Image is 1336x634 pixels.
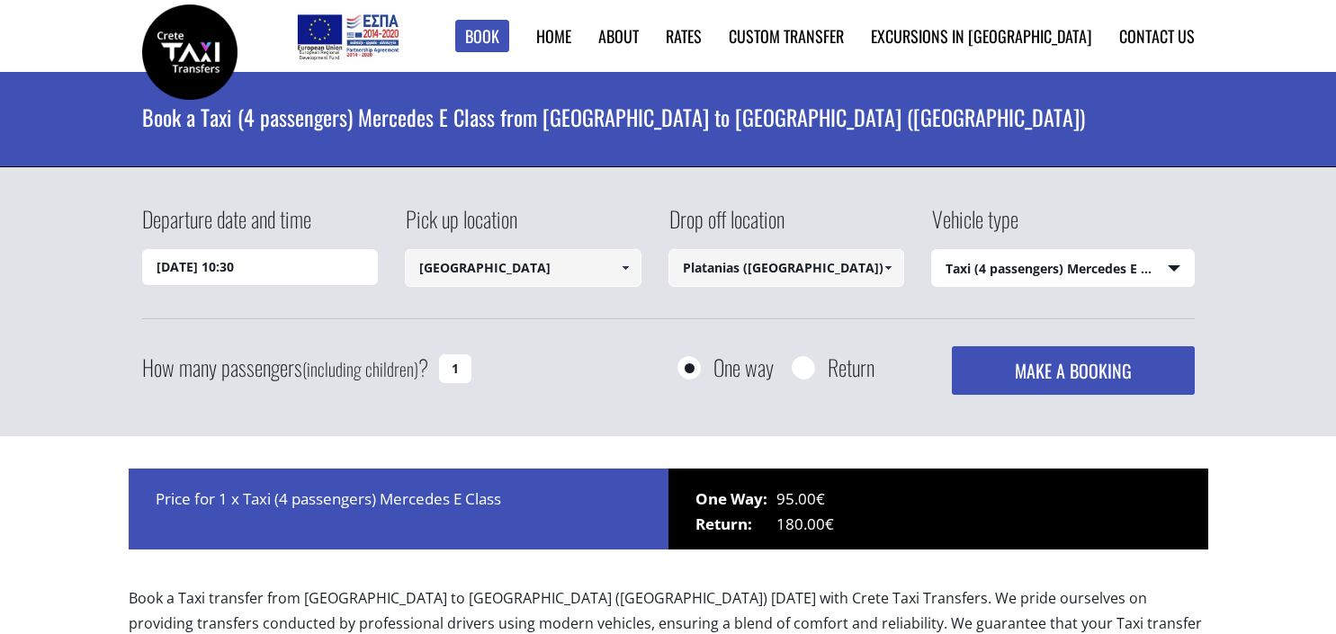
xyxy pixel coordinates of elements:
input: Select pickup location [405,249,641,287]
span: Return: [695,512,776,537]
span: One Way: [695,487,776,512]
button: MAKE A BOOKING [952,346,1194,395]
a: Show All Items [610,249,640,287]
a: Book [455,20,509,53]
a: Custom Transfer [729,24,844,48]
label: Return [828,356,874,379]
a: Contact us [1119,24,1195,48]
label: Departure date and time [142,203,311,249]
a: About [598,24,639,48]
label: Drop off location [668,203,785,249]
div: 95.00€ 180.00€ [668,469,1208,549]
a: Show All Items [874,249,903,287]
label: One way [713,356,774,379]
small: (including children) [302,355,418,382]
a: Home [536,24,571,48]
input: Select drop-off location [668,249,905,287]
label: Vehicle type [931,203,1018,249]
label: Pick up location [405,203,517,249]
h1: Book a Taxi (4 passengers) Mercedes E Class from [GEOGRAPHIC_DATA] to [GEOGRAPHIC_DATA] ([GEOGRAP... [142,72,1195,162]
a: Crete Taxi Transfers | Book a Taxi transfer from Rethymnon city to Platanias (Chania) | Crete Tax... [142,40,238,59]
a: Rates [666,24,702,48]
div: Price for 1 x Taxi (4 passengers) Mercedes E Class [129,469,668,549]
span: Taxi (4 passengers) Mercedes E Class [932,250,1194,288]
img: Crete Taxi Transfers | Book a Taxi transfer from Rethymnon city to Platanias (Chania) | Crete Tax... [142,4,238,100]
img: e-bannersEUERDF180X90.jpg [294,9,401,63]
a: Excursions in [GEOGRAPHIC_DATA] [871,24,1092,48]
label: How many passengers ? [142,346,428,390]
